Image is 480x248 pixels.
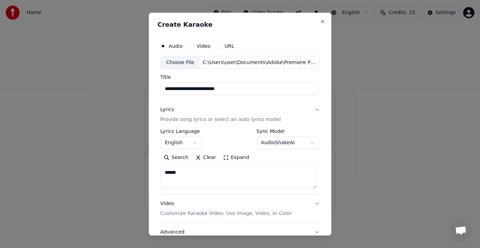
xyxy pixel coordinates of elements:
[160,106,174,113] div: Lyrics
[200,59,319,66] div: C:\Users\user\Documents\Adobe\Premiere Pro\14.0\aaaa.mp3
[157,21,323,27] h2: Create Karaoke
[220,152,253,163] button: Expand
[257,129,320,134] label: Sync Model
[161,56,200,69] div: Choose File
[197,43,210,48] label: Video
[160,210,292,217] p: Customize Karaoke Video: Use Image, Video, or Color
[160,75,320,80] label: Title
[160,116,281,123] p: Provide song lyrics or select an auto lyrics model
[160,129,202,134] label: Lyrics Language
[169,43,183,48] label: Audio
[160,200,292,217] div: Video
[225,43,234,48] label: URL
[160,223,320,241] button: Advanced
[192,152,220,163] button: Clear
[160,152,192,163] button: Search
[160,101,320,129] button: LyricsProvide song lyrics or select an auto lyrics model
[160,129,320,194] div: LyricsProvide song lyrics or select an auto lyrics model
[160,195,320,223] button: VideoCustomize Karaoke Video: Use Image, Video, or Color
